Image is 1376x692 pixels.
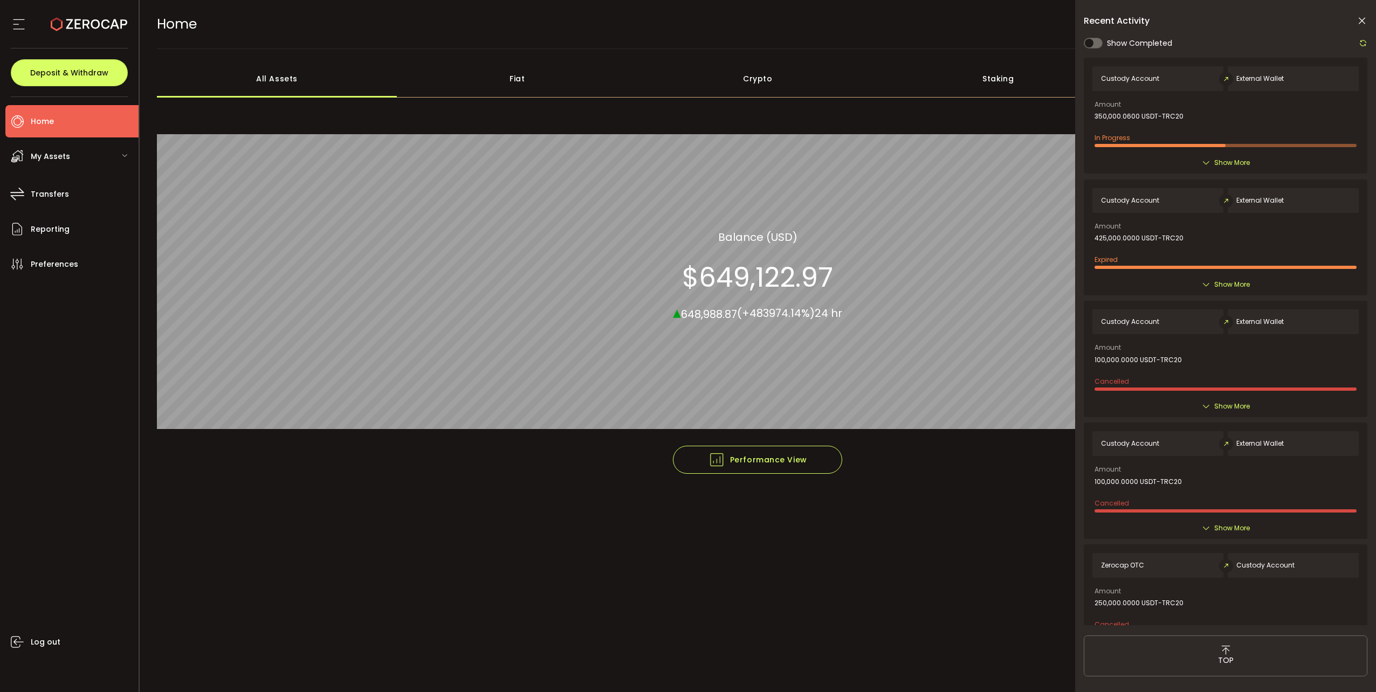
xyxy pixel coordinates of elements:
span: Amount [1095,223,1121,230]
span: Custody Account [1101,318,1159,326]
span: Cancelled [1095,377,1129,386]
div: Staking [878,60,1118,98]
section: Balance (USD) [718,229,797,245]
span: Preferences [31,257,78,272]
span: Show More [1214,157,1250,168]
span: 425,000.0000 USDT-TRC20 [1095,234,1184,242]
div: Crypto [637,60,878,98]
span: 350,000.0600 USDT-TRC20 [1095,113,1184,120]
span: Transfers [31,186,69,202]
span: 100,000.0000 USDT-TRC20 [1095,356,1182,364]
span: Custody Account [1101,75,1159,82]
span: Amount [1095,588,1121,594]
span: My Assets [31,149,70,164]
section: $649,122.97 [682,261,833,293]
span: In Progress [1095,133,1130,142]
span: 100,000.0000 USDT-TRC20 [1095,478,1182,486]
span: Performance View [708,452,807,468]
iframe: Chat Widget [1250,576,1376,692]
span: Custody Account [1101,197,1159,204]
span: Show More [1214,279,1250,290]
span: Cancelled [1095,499,1129,508]
span: External Wallet [1236,75,1284,82]
span: Custody Account [1101,440,1159,447]
button: Deposit & Withdraw [11,59,128,86]
span: Log out [31,634,60,650]
span: Reporting [31,222,70,237]
button: Performance View [673,446,842,474]
span: Recent Activity [1084,17,1150,25]
span: Expired [1095,255,1118,264]
span: External Wallet [1236,440,1284,447]
span: Custody Account [1236,562,1295,569]
span: Cancelled [1095,620,1129,629]
span: ▴ [673,300,681,323]
span: Home [31,114,54,129]
span: Deposit & Withdraw [30,69,108,77]
span: Show Completed [1107,38,1172,49]
span: 648,988.87 [681,306,737,321]
span: TOP [1218,655,1234,666]
span: Home [157,15,197,33]
span: Show More [1214,401,1250,412]
span: Show More [1214,523,1250,534]
span: Amount [1095,101,1121,108]
span: Amount [1095,466,1121,473]
div: All Assets [157,60,397,98]
span: External Wallet [1236,197,1284,204]
span: (+483974.14%) [737,306,815,321]
span: External Wallet [1236,318,1284,326]
span: Zerocap OTC [1101,562,1144,569]
div: Fiat [397,60,637,98]
span: Amount [1095,344,1121,351]
span: 24 hr [815,306,842,321]
span: 250,000.0000 USDT-TRC20 [1095,599,1184,607]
